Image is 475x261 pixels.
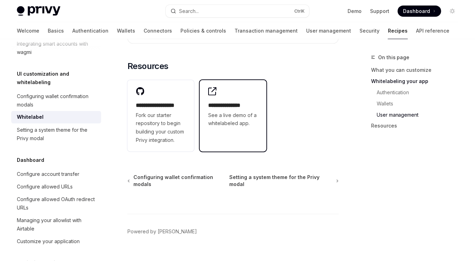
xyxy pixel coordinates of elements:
span: Ctrl K [295,8,305,14]
div: Customize your application [17,237,80,246]
a: Authentication [377,87,464,98]
a: API reference [416,22,450,39]
a: User management [306,22,351,39]
span: Resources [127,61,169,72]
div: Configure allowed URLs [17,183,73,191]
span: Setting a system theme for the Privy modal [229,174,333,188]
span: On this page [378,53,410,62]
span: Configuring wallet confirmation modals [133,174,229,188]
a: Configure account transfer [11,168,101,180]
div: Managing your allowlist with Airtable [17,216,97,233]
div: Configuring wallet confirmation modals [17,92,97,109]
a: Setting a system theme for the Privy modal [229,174,338,188]
div: Search... [179,7,199,15]
a: Connectors [144,22,172,39]
img: light logo [17,6,60,16]
span: Dashboard [403,8,430,15]
button: Toggle dark mode [447,6,458,17]
div: Whitelabel [17,113,44,122]
div: Setting a system theme for the Privy modal [17,126,97,143]
button: Search...CtrlK [166,5,309,18]
a: Recipes [388,22,408,39]
a: Policies & controls [180,22,226,39]
a: Configuring wallet confirmation modals [128,174,229,188]
a: Whitelabel [11,111,101,124]
a: Customize your application [11,235,101,248]
a: Transaction management [235,22,298,39]
a: What you can customize [371,64,464,76]
a: Powered by [PERSON_NAME] [127,228,197,235]
a: Whitelabeling your app [371,76,464,87]
a: Configure allowed URLs [11,180,101,193]
a: Security [359,22,380,39]
h5: Dashboard [17,156,44,164]
a: Authentication [72,22,108,39]
span: See a live demo of a whitelabeled app. [208,111,258,128]
a: Wallets [117,22,135,39]
a: Configure allowed OAuth redirect URLs [11,193,101,214]
h5: UI customization and whitelabeling [17,70,101,87]
a: **** **** **** ***Fork our starter repository to begin building your custom Privy integration. [127,80,194,152]
a: Resources [371,121,464,132]
a: Dashboard [398,6,441,17]
a: Setting a system theme for the Privy modal [11,124,101,145]
div: Configure allowed OAuth redirect URLs [17,195,97,212]
a: Support [370,8,389,15]
a: Configuring wallet confirmation modals [11,90,101,111]
a: User management [377,109,464,121]
a: Wallets [377,98,464,109]
a: Managing your allowlist with Airtable [11,214,101,235]
span: Fork our starter repository to begin building your custom Privy integration. [136,111,186,145]
div: Configure account transfer [17,170,79,178]
a: Demo [348,8,362,15]
a: Welcome [17,22,39,39]
a: Basics [48,22,64,39]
